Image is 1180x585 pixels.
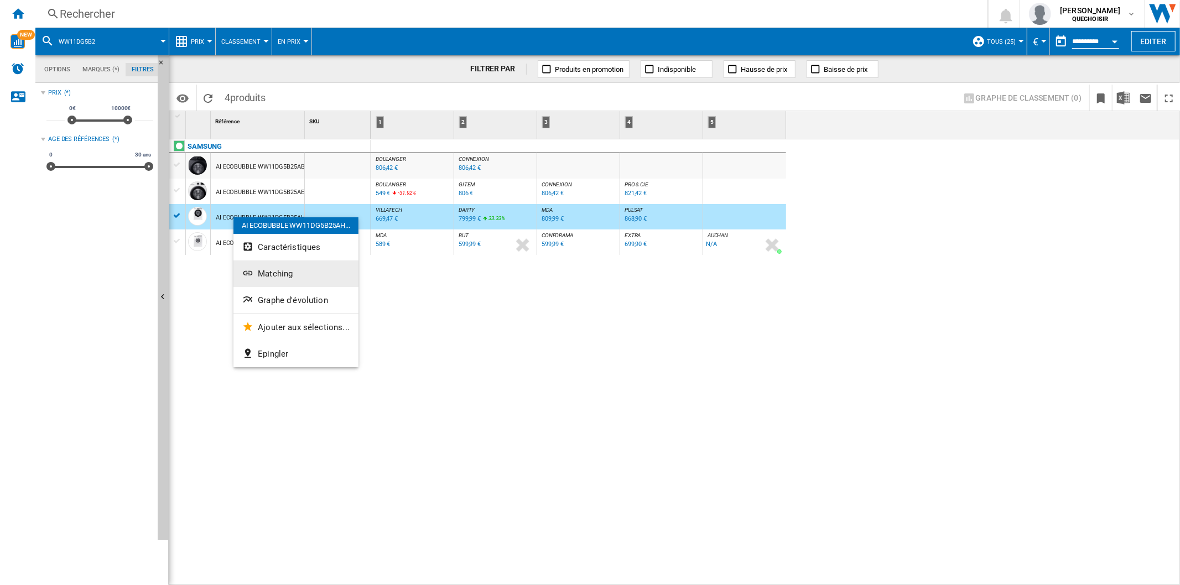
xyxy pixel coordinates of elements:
[258,242,320,252] span: Caractéristiques
[258,269,293,279] span: Matching
[233,341,358,367] button: Epingler...
[233,217,358,234] div: AI ECOBUBBLE WW11DG5B25AH...
[233,287,358,314] button: Graphe d'évolution
[233,314,358,341] button: Ajouter aux sélections...
[258,349,288,359] span: Epingler
[258,322,350,332] span: Ajouter aux sélections...
[258,295,328,305] span: Graphe d'évolution
[233,260,358,287] button: Matching
[233,234,358,260] button: Caractéristiques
